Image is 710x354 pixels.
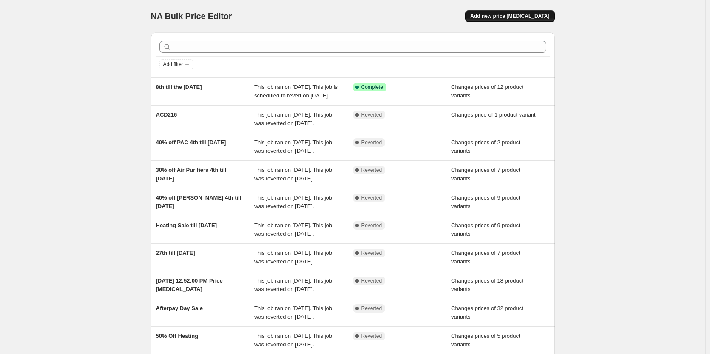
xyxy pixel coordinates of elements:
[254,250,332,265] span: This job ran on [DATE]. This job was reverted on [DATE].
[451,84,523,99] span: Changes prices of 12 product variants
[361,139,382,146] span: Reverted
[361,84,383,91] span: Complete
[361,305,382,312] span: Reverted
[151,11,232,21] span: NA Bulk Price Editor
[159,59,193,69] button: Add filter
[156,111,177,118] span: ACD216
[254,111,332,126] span: This job ran on [DATE]. This job was reverted on [DATE].
[254,305,332,320] span: This job ran on [DATE]. This job was reverted on [DATE].
[451,111,536,118] span: Changes price of 1 product variant
[451,167,520,182] span: Changes prices of 7 product variants
[156,333,199,339] span: 50% Off Heating
[465,10,554,22] button: Add new price [MEDICAL_DATA]
[451,222,520,237] span: Changes prices of 9 product variants
[156,305,203,311] span: Afterpay Day Sale
[156,84,202,90] span: 8th till the [DATE]
[470,13,549,20] span: Add new price [MEDICAL_DATA]
[156,222,217,228] span: Heating Sale till [DATE]
[156,277,223,292] span: [DATE] 12:52:00 PM Price [MEDICAL_DATA]
[451,277,523,292] span: Changes prices of 18 product variants
[156,167,227,182] span: 30% off Air Purifiers 4th till [DATE]
[254,222,332,237] span: This job ran on [DATE]. This job was reverted on [DATE].
[361,250,382,257] span: Reverted
[254,333,332,348] span: This job ran on [DATE]. This job was reverted on [DATE].
[361,111,382,118] span: Reverted
[156,250,195,256] span: 27th till [DATE]
[361,167,382,174] span: Reverted
[361,194,382,201] span: Reverted
[361,333,382,340] span: Reverted
[451,194,520,209] span: Changes prices of 9 product variants
[254,139,332,154] span: This job ran on [DATE]. This job was reverted on [DATE].
[451,333,520,348] span: Changes prices of 5 product variants
[451,250,520,265] span: Changes prices of 7 product variants
[254,84,338,99] span: This job ran on [DATE]. This job is scheduled to revert on [DATE].
[156,194,241,209] span: 40% off [PERSON_NAME] 4th till [DATE]
[361,277,382,284] span: Reverted
[254,194,332,209] span: This job ran on [DATE]. This job was reverted on [DATE].
[163,61,183,68] span: Add filter
[451,139,520,154] span: Changes prices of 2 product variants
[451,305,523,320] span: Changes prices of 32 product variants
[156,139,226,146] span: 40% off PAC 4th till [DATE]
[361,222,382,229] span: Reverted
[254,277,332,292] span: This job ran on [DATE]. This job was reverted on [DATE].
[254,167,332,182] span: This job ran on [DATE]. This job was reverted on [DATE].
